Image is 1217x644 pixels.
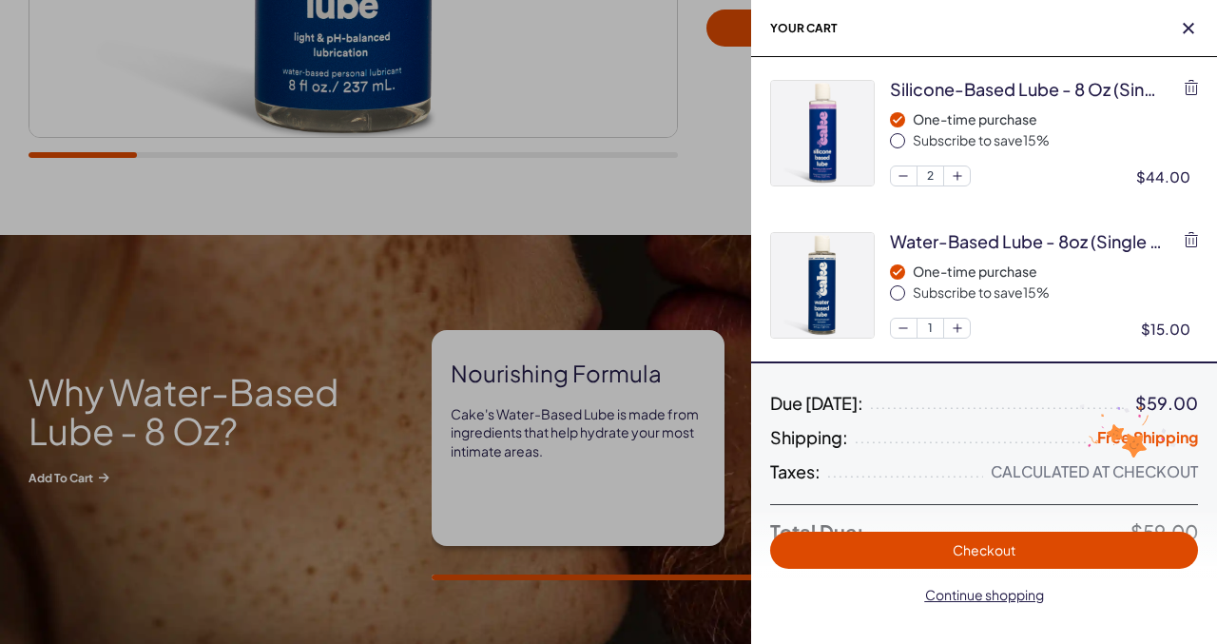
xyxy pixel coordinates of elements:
[771,233,874,338] img: bulklubes_Artboard15.jpg
[913,283,1198,302] div: Subscribe to save 15 %
[1097,427,1198,447] span: Free Shipping
[913,131,1198,150] div: Subscribe to save 15 %
[1135,394,1198,413] div: $59.00
[913,110,1198,129] div: One-time purchase
[913,263,1198,282] div: One-time purchase
[953,541,1015,558] span: Checkout
[770,576,1198,614] button: Continue shopping
[925,586,1044,603] span: Continue shopping
[1055,398,1198,469] div: animation
[770,428,848,447] span: Shipping:
[918,166,944,185] span: 2
[770,462,821,481] span: Taxes:
[770,532,1198,569] button: Checkout
[991,462,1198,481] div: Calculated at Checkout
[770,394,863,413] span: Due [DATE]:
[771,81,874,185] img: bulklubes_Artboard18.jpg
[918,319,944,338] span: 1
[1141,319,1198,339] div: $15.00
[890,229,1164,253] div: water-based lube - 8oz (single bottle)
[1136,166,1198,186] div: $44.00
[890,77,1166,101] div: Silicone-based Lube - 8 oz (single bottle)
